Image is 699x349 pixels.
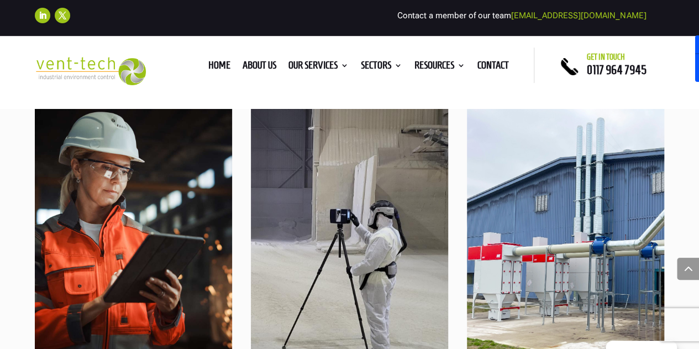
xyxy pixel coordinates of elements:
[35,57,145,85] img: 2023-09-27T08_35_16.549ZVENT-TECH---Clear-background
[35,8,50,23] a: Follow on LinkedIn
[477,61,509,74] a: Contact
[243,61,276,74] a: About us
[208,61,230,74] a: Home
[586,63,646,76] a: 0117 964 7945
[511,11,646,20] a: [EMAIL_ADDRESS][DOMAIN_NAME]
[288,61,349,74] a: Our Services
[55,8,70,23] a: Follow on X
[586,53,624,61] span: Get in touch
[361,61,402,74] a: Sectors
[414,61,465,74] a: Resources
[397,11,646,20] span: Contact a member of our team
